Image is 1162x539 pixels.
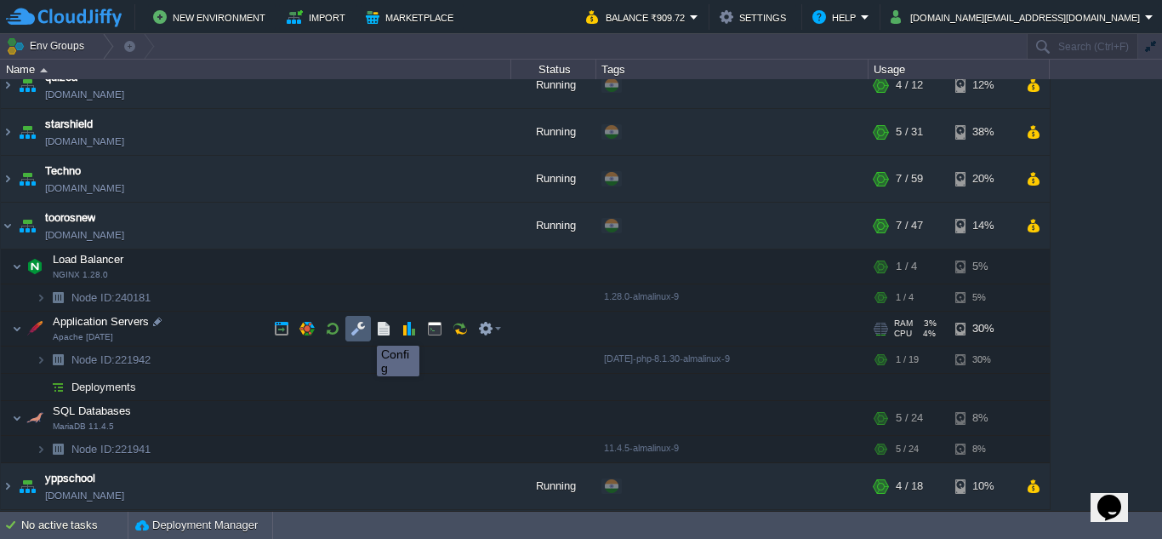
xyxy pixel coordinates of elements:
div: 5 / 31 [896,109,923,155]
a: starshield [45,116,93,133]
a: Node ID:240181 [70,290,153,305]
img: AMDAwAAAACH5BAEAAAAALAAAAAABAAEAAAICRAEAOw== [1,62,14,108]
img: AMDAwAAAACH5BAEAAAAALAAAAAABAAEAAAICRAEAOw== [1,156,14,202]
span: 3% [920,318,937,329]
img: AMDAwAAAACH5BAEAAAAALAAAAAABAAEAAAICRAEAOw== [36,284,46,311]
a: yppschool [45,470,95,487]
div: Usage [869,60,1049,79]
div: 38% [955,109,1011,155]
span: Node ID: [71,291,115,304]
div: Running [511,62,596,108]
div: 4 / 12 [896,62,923,108]
span: 4% [919,329,936,339]
span: Node ID: [71,353,115,366]
iframe: chat widget [1091,471,1145,522]
a: toorosnew [45,209,95,226]
a: SQL DatabasesMariaDB 11.4.5 [51,404,134,417]
div: 14% [955,203,1011,249]
img: AMDAwAAAACH5BAEAAAAALAAAAAABAAEAAAICRAEAOw== [15,156,39,202]
button: Help [812,7,861,27]
img: AMDAwAAAACH5BAEAAAAALAAAAAABAAEAAAICRAEAOw== [12,249,22,284]
div: 5 / 24 [896,401,923,435]
div: Running [511,109,596,155]
div: 8% [955,436,1011,462]
div: Tags [597,60,868,79]
button: [DOMAIN_NAME][EMAIL_ADDRESS][DOMAIN_NAME] [891,7,1145,27]
div: 20% [955,156,1011,202]
div: 30% [955,312,1011,346]
div: 5% [955,249,1011,284]
span: 1.28.0-almalinux-9 [604,291,679,301]
img: AMDAwAAAACH5BAEAAAAALAAAAAABAAEAAAICRAEAOw== [40,68,48,72]
div: 5 / 24 [896,436,919,462]
a: [DOMAIN_NAME] [45,226,124,244]
span: RAM [894,318,913,329]
span: NGINX 1.28.0 [53,270,108,280]
span: 221941 [70,442,153,456]
img: AMDAwAAAACH5BAEAAAAALAAAAAABAAEAAAICRAEAOw== [12,312,22,346]
button: Settings [720,7,791,27]
div: 30% [955,347,1011,373]
img: AMDAwAAAACH5BAEAAAAALAAAAAABAAEAAAICRAEAOw== [46,374,70,400]
div: Running [511,463,596,509]
img: AMDAwAAAACH5BAEAAAAALAAAAAABAAEAAAICRAEAOw== [46,436,70,462]
div: 1 / 4 [896,249,917,284]
div: 7 / 47 [896,203,923,249]
a: [DOMAIN_NAME] [45,86,124,103]
a: Deployments [70,380,139,394]
a: Node ID:221942 [70,353,153,367]
a: Techno [45,163,81,180]
img: AMDAwAAAACH5BAEAAAAALAAAAAABAAEAAAICRAEAOw== [23,312,47,346]
span: Apache [DATE] [53,332,113,342]
span: CPU [894,329,912,339]
a: Application ServersApache [DATE] [51,315,151,328]
img: AMDAwAAAACH5BAEAAAAALAAAAAABAAEAAAICRAEAOw== [46,347,70,373]
img: AMDAwAAAACH5BAEAAAAALAAAAAABAAEAAAICRAEAOw== [36,347,46,373]
div: Running [511,203,596,249]
span: 11.4.5-almalinux-9 [604,443,679,453]
img: AMDAwAAAACH5BAEAAAAALAAAAAABAAEAAAICRAEAOw== [36,374,46,400]
button: Marketplace [366,7,459,27]
img: AMDAwAAAACH5BAEAAAAALAAAAAABAAEAAAICRAEAOw== [15,109,39,155]
span: 240181 [70,290,153,305]
img: AMDAwAAAACH5BAEAAAAALAAAAAABAAEAAAICRAEAOw== [1,109,14,155]
span: [DATE]-php-8.1.30-almalinux-9 [604,353,730,364]
span: Load Balancer [51,252,126,267]
span: 221942 [70,353,153,367]
div: 7 / 59 [896,156,923,202]
a: [DOMAIN_NAME] [45,487,124,504]
button: Import [287,7,350,27]
span: Node ID: [71,443,115,456]
div: 1 / 19 [896,347,919,373]
button: Deployment Manager [135,517,258,534]
img: AMDAwAAAACH5BAEAAAAALAAAAAABAAEAAAICRAEAOw== [15,463,39,509]
span: SQL Databases [51,404,134,418]
img: AMDAwAAAACH5BAEAAAAALAAAAAABAAEAAAICRAEAOw== [12,401,22,435]
a: [DOMAIN_NAME] [45,133,124,150]
img: AMDAwAAAACH5BAEAAAAALAAAAAABAAEAAAICRAEAOw== [23,249,47,284]
a: [DOMAIN_NAME] [45,180,124,197]
div: 8% [955,401,1011,435]
div: 5% [955,284,1011,311]
div: Running [511,156,596,202]
div: Status [512,60,595,79]
div: Config [381,347,415,375]
img: AMDAwAAAACH5BAEAAAAALAAAAAABAAEAAAICRAEAOw== [1,463,14,509]
button: Env Groups [6,34,90,58]
img: AMDAwAAAACH5BAEAAAAALAAAAAABAAEAAAICRAEAOw== [15,203,39,249]
div: Name [2,60,510,79]
button: New Environment [153,7,271,27]
img: AMDAwAAAACH5BAEAAAAALAAAAAABAAEAAAICRAEAOw== [15,62,39,108]
span: MariaDB 11.4.5 [53,421,114,432]
a: Load BalancerNGINX 1.28.0 [51,253,126,266]
button: Balance ₹909.72 [586,7,690,27]
img: CloudJiffy [6,7,122,28]
img: AMDAwAAAACH5BAEAAAAALAAAAAABAAEAAAICRAEAOw== [1,203,14,249]
img: AMDAwAAAACH5BAEAAAAALAAAAAABAAEAAAICRAEAOw== [36,436,46,462]
div: 12% [955,62,1011,108]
